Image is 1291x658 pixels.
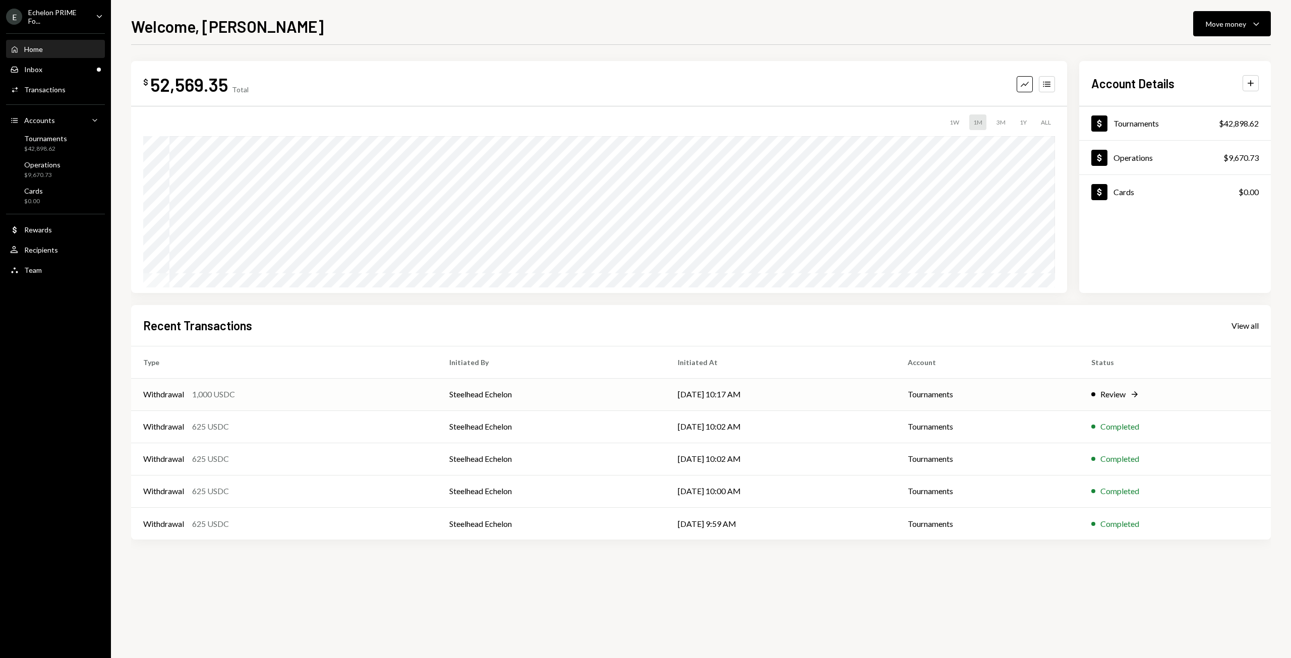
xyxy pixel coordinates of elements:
[437,507,666,540] td: Steelhead Echelon
[192,453,229,465] div: 625 USDC
[1231,321,1259,331] div: View all
[28,8,88,25] div: Echelon PRIME Fo...
[6,241,105,259] a: Recipients
[1079,346,1271,378] th: Status
[896,475,1079,507] td: Tournaments
[6,157,105,182] a: Operations$9,670.73
[6,261,105,279] a: Team
[896,410,1079,443] td: Tournaments
[24,134,67,143] div: Tournaments
[131,16,324,36] h1: Welcome, [PERSON_NAME]
[1113,187,1134,197] div: Cards
[143,518,184,530] div: Withdrawal
[192,388,235,400] div: 1,000 USDC
[24,160,61,169] div: Operations
[437,346,666,378] th: Initiated By
[666,378,896,410] td: [DATE] 10:17 AM
[896,443,1079,475] td: Tournaments
[666,346,896,378] th: Initiated At
[24,45,43,53] div: Home
[1100,485,1139,497] div: Completed
[437,410,666,443] td: Steelhead Echelon
[1223,152,1259,164] div: $9,670.73
[6,131,105,155] a: Tournaments$42,898.62
[24,266,42,274] div: Team
[1239,186,1259,198] div: $0.00
[1016,114,1031,130] div: 1Y
[24,197,43,206] div: $0.00
[946,114,963,130] div: 1W
[1079,175,1271,209] a: Cards$0.00
[896,378,1079,410] td: Tournaments
[437,475,666,507] td: Steelhead Echelon
[1113,118,1159,128] div: Tournaments
[1079,141,1271,174] a: Operations$9,670.73
[150,73,228,96] div: 52,569.35
[1100,453,1139,465] div: Completed
[192,421,229,433] div: 625 USDC
[1100,388,1126,400] div: Review
[143,453,184,465] div: Withdrawal
[6,9,22,25] div: E
[143,317,252,334] h2: Recent Transactions
[1193,11,1271,36] button: Move money
[192,485,229,497] div: 625 USDC
[1091,75,1175,92] h2: Account Details
[1206,19,1246,29] div: Move money
[24,171,61,180] div: $9,670.73
[1079,106,1271,140] a: Tournaments$42,898.62
[6,40,105,58] a: Home
[666,410,896,443] td: [DATE] 10:02 AM
[666,475,896,507] td: [DATE] 10:00 AM
[896,346,1079,378] th: Account
[666,443,896,475] td: [DATE] 10:02 AM
[24,187,43,195] div: Cards
[143,485,184,497] div: Withdrawal
[1113,153,1153,162] div: Operations
[131,346,437,378] th: Type
[192,518,229,530] div: 625 USDC
[143,421,184,433] div: Withdrawal
[1100,518,1139,530] div: Completed
[6,60,105,78] a: Inbox
[6,220,105,238] a: Rewards
[24,65,42,74] div: Inbox
[1100,421,1139,433] div: Completed
[24,145,67,153] div: $42,898.62
[992,114,1010,130] div: 3M
[6,111,105,129] a: Accounts
[143,77,148,87] div: $
[969,114,986,130] div: 1M
[1231,320,1259,331] a: View all
[143,388,184,400] div: Withdrawal
[6,80,105,98] a: Transactions
[24,225,52,234] div: Rewards
[1219,117,1259,130] div: $42,898.62
[437,443,666,475] td: Steelhead Echelon
[1037,114,1055,130] div: ALL
[24,85,66,94] div: Transactions
[666,507,896,540] td: [DATE] 9:59 AM
[232,85,249,94] div: Total
[6,184,105,208] a: Cards$0.00
[896,507,1079,540] td: Tournaments
[24,116,55,125] div: Accounts
[437,378,666,410] td: Steelhead Echelon
[24,246,58,254] div: Recipients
